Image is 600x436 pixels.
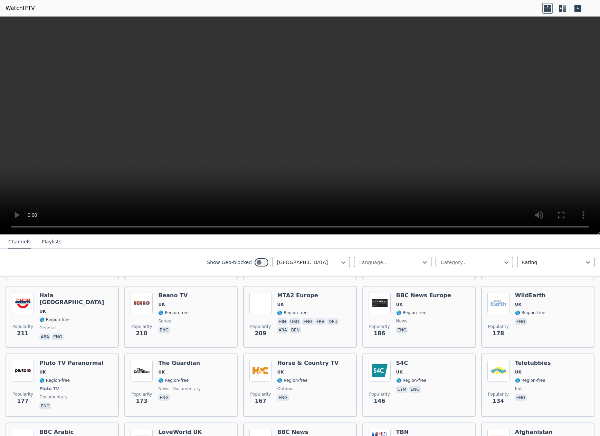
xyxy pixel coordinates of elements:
h6: LoveWorld UK [158,429,202,436]
span: Popularity [369,324,390,329]
span: 🌎 Region-free [277,310,307,316]
button: Channels [8,235,31,249]
a: WatchIPTV [6,4,35,12]
p: eng [396,327,408,333]
p: ben [290,327,301,333]
span: 🌎 Region-free [396,378,427,383]
span: 🌎 Region-free [39,378,70,383]
h6: Teletubbies [515,360,551,367]
label: Show Geo-blocked [207,259,252,266]
img: MTA2 Europe [249,292,272,314]
p: ara [39,333,50,340]
span: 🌎 Region-free [158,310,189,316]
p: eng [39,403,51,409]
p: deu [327,318,339,325]
span: UK [515,302,522,307]
span: 177 [17,397,28,405]
span: news [158,386,169,391]
span: 173 [136,397,147,405]
h6: S4C [396,360,427,367]
span: Popularity [369,391,390,397]
span: news [396,318,407,324]
h6: Horse & Country TV [277,360,339,367]
span: UK [396,302,403,307]
h6: BBC News Europe [396,292,451,299]
img: Teletubbies [487,360,509,382]
span: 210 [136,329,147,338]
span: 134 [493,397,504,405]
p: ara [277,327,288,333]
p: eng [158,327,170,333]
span: 🌎 Region-free [39,317,70,322]
p: eng [52,333,64,340]
span: Popularity [250,324,271,329]
span: 🌎 Region-free [158,378,189,383]
h6: MTA2 Europe [277,292,350,299]
span: 🌎 Region-free [515,310,545,316]
span: UK [396,369,403,375]
p: urd [289,318,301,325]
img: Horse & Country TV [249,360,272,382]
img: BBC News Europe [369,292,391,314]
span: outdoor [277,386,294,391]
p: eng [515,318,527,325]
p: fra [315,318,326,325]
span: UK [39,369,46,375]
span: documentary [171,386,201,391]
span: UK [39,309,46,314]
span: 🌎 Region-free [515,378,545,383]
span: UK [277,369,284,375]
span: 186 [374,329,385,338]
img: The Guardian [131,360,153,382]
p: eng [302,318,314,325]
p: eng [158,394,170,401]
h6: The Guardian [158,360,201,367]
span: 🌎 Region-free [396,310,427,316]
h6: BBC Arabic [39,429,74,436]
span: Popularity [488,324,509,329]
p: hin [277,318,287,325]
span: Popularity [131,324,152,329]
span: kids [515,386,524,391]
span: Popularity [250,391,271,397]
span: 167 [255,397,266,405]
span: Popularity [131,391,152,397]
span: 209 [255,329,266,338]
span: Popularity [488,391,509,397]
p: eng [515,394,527,401]
span: general [39,325,56,331]
span: UK [515,369,522,375]
h6: Pluto TV Paranormal [39,360,104,367]
img: S4C [369,360,391,382]
span: documentary [39,394,68,400]
img: Pluto TV Paranormal [12,360,34,382]
span: UK [277,302,284,307]
span: 🌎 Region-free [277,378,307,383]
span: 178 [493,329,504,338]
span: Popularity [12,391,33,397]
span: Popularity [12,324,33,329]
p: eng [409,386,421,393]
span: UK [158,369,165,375]
span: series [158,318,171,324]
p: cym [396,386,408,393]
span: 146 [374,397,385,405]
img: Hala London [12,292,34,314]
span: 211 [17,329,28,338]
h6: WildEarth [515,292,546,299]
img: Beano TV [131,292,153,314]
span: Pluto TV [39,386,59,391]
span: UK [158,302,165,307]
img: WildEarth [487,292,509,314]
p: eng [277,394,289,401]
h6: Hala [GEOGRAPHIC_DATA] [39,292,113,306]
h6: Beano TV [158,292,189,299]
button: Playlists [42,235,61,249]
